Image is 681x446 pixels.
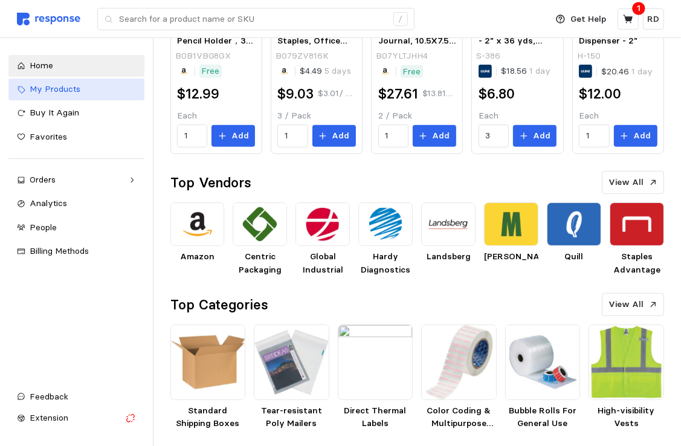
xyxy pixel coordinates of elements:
[30,391,68,402] span: Feedback
[643,8,664,30] button: RD
[277,85,314,103] h2: $9.03
[211,125,255,147] button: Add
[322,65,351,76] span: 5 days
[30,60,53,71] span: Home
[421,404,497,430] p: Color Coding & Multipurpose Labels
[505,404,581,430] p: Bubble Rolls For General Use
[609,298,644,311] p: View All
[175,50,231,63] p: B0B1VBG8GX
[30,412,68,423] span: Extension
[577,50,601,63] p: H-150
[413,125,456,147] button: Add
[484,250,538,263] p: [PERSON_NAME]
[338,404,413,430] p: Direct Thermal Labels
[421,202,476,246] img: 7d13bdb8-9cc8-4315-963f-af194109c12d.png
[8,169,144,191] a: Orders
[8,241,144,262] a: Billing Methods
[376,50,428,63] p: B07YLTJHH4
[385,125,401,147] input: Qty
[358,202,413,246] img: 4fb1f975-dd51-453c-b64f-21541b49956d.png
[170,173,252,192] h2: Top Vendors
[170,404,246,430] p: Standard Shipping Boxes
[609,176,644,189] p: View All
[589,325,664,400] img: L_EGO21147.jpg
[637,2,641,15] p: 1
[378,109,456,123] p: 2 / Pack
[295,202,350,246] img: 771c76c0-1592-4d67-9e09-d6ea890d945b.png
[170,296,269,314] h2: Top Categories
[633,129,651,143] p: Add
[338,325,413,400] img: 60DY22_AS01
[30,107,79,118] span: Buy It Again
[586,125,602,147] input: Qty
[393,12,408,27] div: /
[312,125,356,147] button: Add
[277,109,355,123] p: 3 / Pack
[614,125,657,147] button: Add
[276,50,329,63] p: B079ZV816K
[513,125,557,147] button: Add
[8,386,144,408] button: Feedback
[549,8,614,31] button: Get Help
[479,109,557,123] p: Each
[184,125,201,147] input: Qty
[233,250,287,276] p: Centric Packaging
[610,202,664,246] img: 63258c51-adb8-4b2a-9b0d-7eba9747dc41.png
[170,250,225,263] p: Amazon
[579,85,621,103] h2: $12.00
[285,125,301,147] input: Qty
[571,13,607,26] p: Get Help
[579,109,657,123] p: Each
[30,222,57,233] span: People
[8,102,144,124] a: Buy It Again
[8,193,144,215] a: Analytics
[501,65,550,78] p: $18.56
[300,65,351,78] p: $4.49
[601,65,653,79] p: $20.46
[533,129,550,143] p: Add
[295,250,350,276] p: Global Industrial
[610,250,664,276] p: Staples Advantage
[30,131,67,142] span: Favorites
[170,202,225,246] img: d7805571-9dbc-467d-9567-a24a98a66352.png
[8,407,144,429] button: Extension
[505,325,581,400] img: l_LIND100002060_LIND100002080_LIND100003166_11-15.jpg
[231,129,249,143] p: Add
[479,85,515,103] h2: $6.80
[170,325,246,400] img: L_302020.jpg
[30,83,80,94] span: My Products
[422,87,456,100] p: $13.81 / unit
[527,65,550,76] span: 1 day
[8,55,144,77] a: Home
[421,250,476,263] p: Landsberg
[30,198,67,208] span: Analytics
[378,9,456,73] span: Amazon Basics Professional Journal, 10.5X7.5 inches, Black, 2-Pack
[432,129,450,143] p: Add
[602,293,664,316] button: View All
[378,85,418,103] h2: $27.61
[358,250,413,276] p: Hardy Diagnostics
[648,13,660,26] p: RD
[629,66,653,77] span: 1 day
[119,8,387,30] input: Search for a product name or SKU
[421,325,497,400] img: THT-152-494-PK.webp
[485,125,502,147] input: Qty
[8,79,144,100] a: My Products
[30,245,89,256] span: Billing Methods
[177,85,219,103] h2: $12.99
[17,13,80,25] img: svg%3e
[8,217,144,239] a: People
[547,250,601,263] p: Quill
[201,65,219,78] p: Free
[30,173,123,187] div: Orders
[547,202,601,246] img: bfee157a-10f7-4112-a573-b61f8e2e3b38.png
[254,325,329,400] img: s0950253_sc7
[484,202,538,246] img: 28d3e18e-6544-46cd-9dd4-0f3bdfdd001e.png
[332,129,349,143] p: Add
[8,126,144,148] a: Favorites
[602,171,664,194] button: View All
[476,50,500,63] p: S-386
[177,109,255,123] p: Each
[589,404,664,430] p: High-visibility Vests
[233,202,287,246] img: b57ebca9-4645-4b82-9362-c975cc40820f.png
